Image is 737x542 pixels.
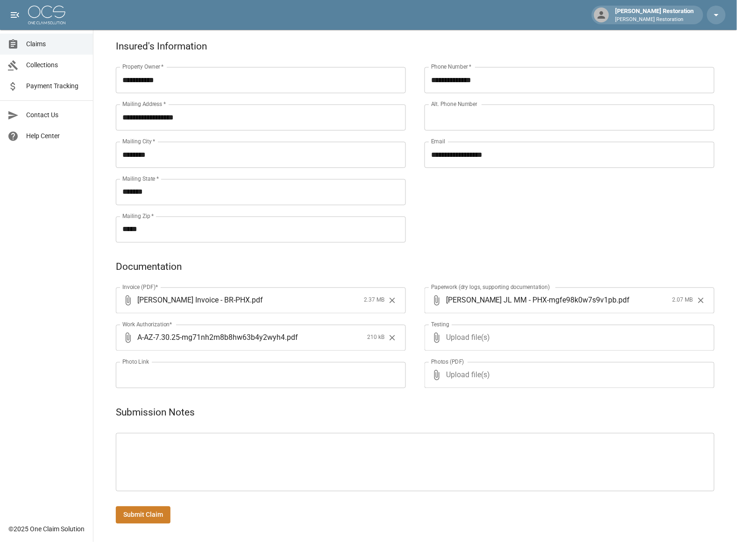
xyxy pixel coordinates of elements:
[26,81,85,91] span: Payment Tracking
[446,295,617,306] span: [PERSON_NAME] JL MM - PHX-mgfe98k0w7s9v1pb
[673,296,693,305] span: 2.07 MB
[385,331,399,345] button: Clear
[137,295,250,306] span: [PERSON_NAME] Invoice - BR-PHX
[8,525,85,534] div: © 2025 One Claim Solution
[250,295,263,306] span: . pdf
[137,332,285,343] span: A-AZ-7.30.25-mg71nh2m8b8hw63b4y2wyh4
[122,138,156,146] label: Mailing City
[122,283,158,291] label: Invoice (PDF)*
[612,7,698,23] div: [PERSON_NAME] Restoration
[122,100,166,108] label: Mailing Address
[122,321,172,329] label: Work Authorization*
[116,507,170,524] button: Submit Claim
[364,296,384,305] span: 2.37 MB
[431,63,471,71] label: Phone Number
[26,131,85,141] span: Help Center
[122,63,164,71] label: Property Owner
[6,6,24,24] button: open drawer
[431,138,445,146] label: Email
[431,358,464,366] label: Photos (PDF)
[26,39,85,49] span: Claims
[446,325,689,351] span: Upload file(s)
[385,294,399,308] button: Clear
[122,212,154,220] label: Mailing Zip
[431,283,550,291] label: Paperwork (dry logs, supporting documentation)
[122,175,159,183] label: Mailing State
[616,16,694,24] p: [PERSON_NAME] Restoration
[431,100,477,108] label: Alt. Phone Number
[28,6,65,24] img: ocs-logo-white-transparent.png
[367,333,384,343] span: 210 kB
[431,321,449,329] label: Testing
[446,362,689,388] span: Upload file(s)
[26,110,85,120] span: Contact Us
[617,295,630,306] span: . pdf
[285,332,298,343] span: . pdf
[26,60,85,70] span: Collections
[694,294,708,308] button: Clear
[122,358,149,366] label: Photo Link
